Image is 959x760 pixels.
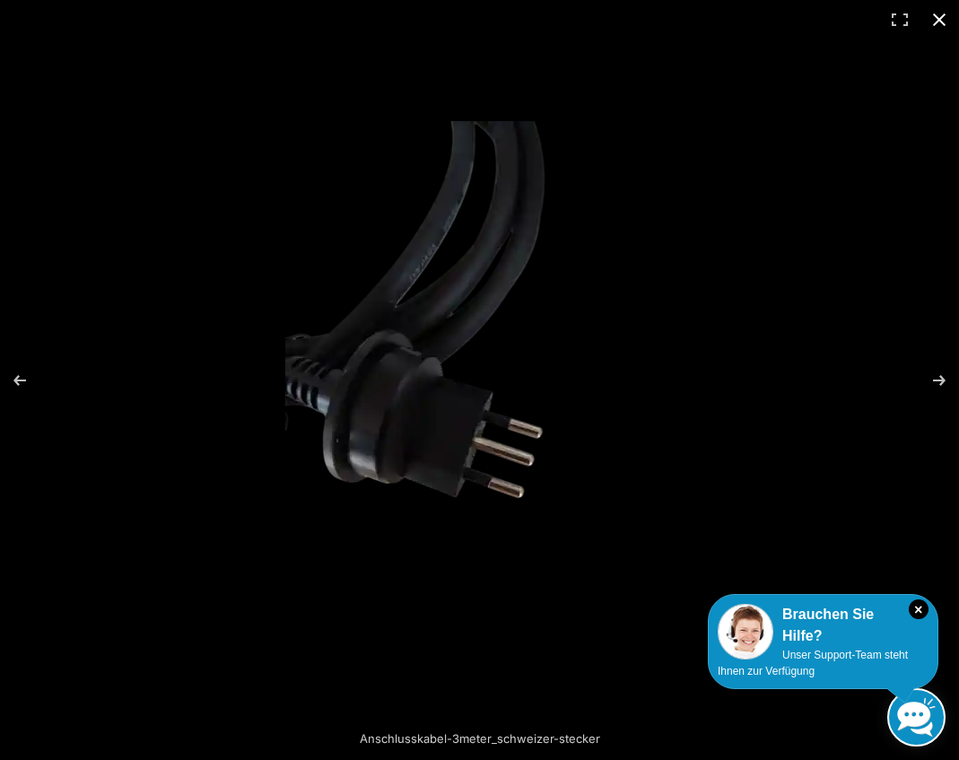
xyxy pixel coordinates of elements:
[292,721,668,756] div: Anschlusskabel-3meter_schweizer-stecker
[718,649,908,677] span: Unser Support-Team steht Ihnen zur Verfügung
[718,604,773,660] img: Customer service
[718,604,928,647] div: Brauchen Sie Hilfe?
[909,599,928,619] i: Schließen
[896,336,959,425] button: Next (arrow right)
